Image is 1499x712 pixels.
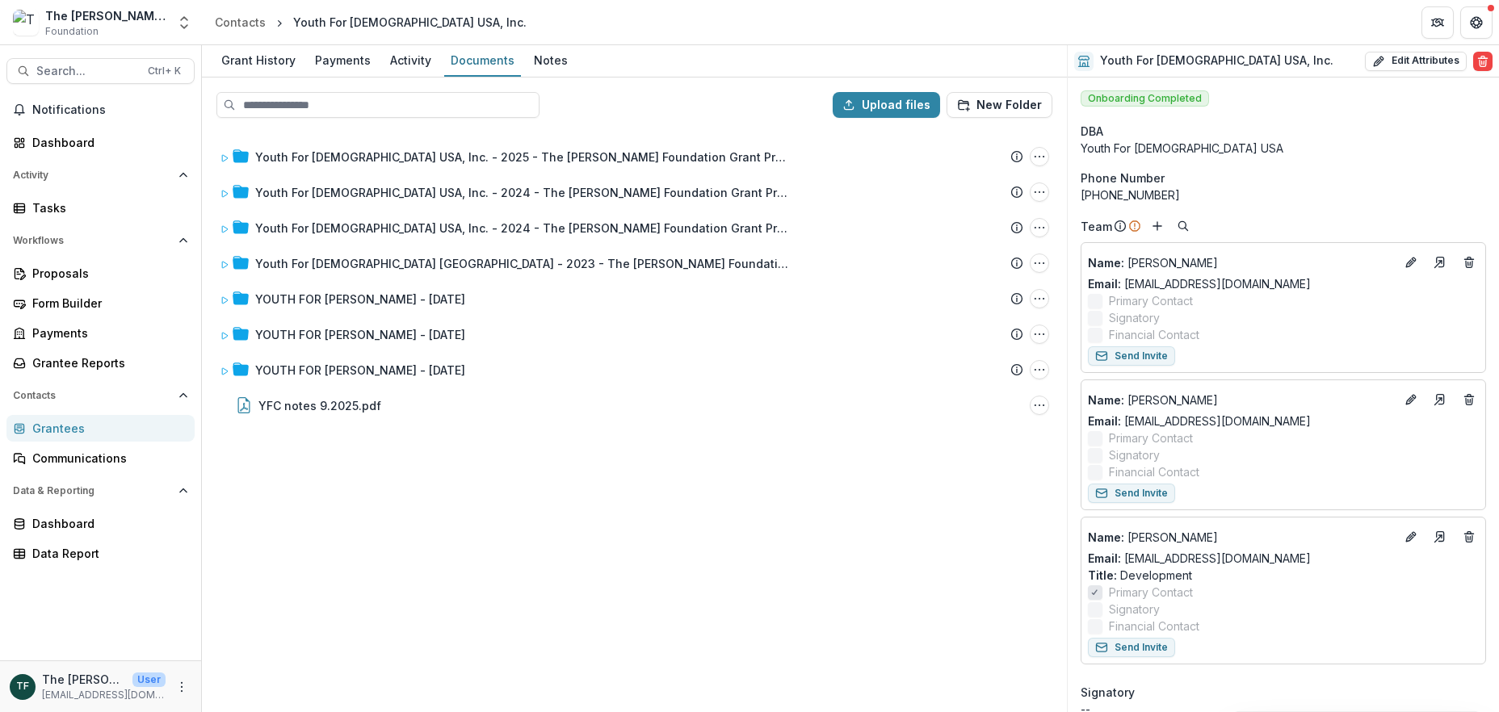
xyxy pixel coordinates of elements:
img: The Bolick Foundation [13,10,39,36]
button: YFC notes 9.2025.pdf Options [1030,396,1049,415]
span: Contacts [13,390,172,401]
button: Add [1148,216,1167,236]
div: Form Builder [32,295,182,312]
p: User [132,672,166,687]
span: Financial Contact [1109,463,1199,480]
a: Form Builder [6,290,195,316]
div: Data Report [32,545,182,562]
div: Youth For [DEMOGRAPHIC_DATA] USA, Inc. - 2024 - The [PERSON_NAME] Foundation Grant Proposal Appli... [255,184,788,201]
button: Send Invite [1088,346,1175,366]
button: Edit Attributes [1365,52,1467,71]
a: Proposals [6,260,195,287]
button: Send Invite [1088,638,1175,657]
div: Grantees [32,420,182,437]
span: Financial Contact [1109,618,1199,635]
div: Contacts [215,14,266,31]
div: Payments [32,325,182,341]
div: Communications [32,450,182,467]
button: Youth For Christ USA, Inc. - 2024 - The Bolick Foundation Grant Proposal Application Options [1030,182,1049,202]
button: Edit [1401,390,1421,409]
span: Email: [1088,277,1121,291]
button: Deletes [1459,390,1479,409]
h2: Youth For [DEMOGRAPHIC_DATA] USA, Inc. [1100,54,1333,68]
button: Edit [1401,253,1421,272]
a: Payments [309,45,377,77]
button: Deletes [1459,253,1479,272]
a: Go to contact [1427,387,1453,413]
a: Notes [527,45,574,77]
div: The Bolick Foundation [16,681,29,692]
a: Grant History [215,45,302,77]
button: Search... [6,58,195,84]
div: Activity [384,48,438,72]
div: YFC notes 9.2025.pdf [258,397,381,414]
a: Email: [EMAIL_ADDRESS][DOMAIN_NAME] [1088,275,1311,292]
a: Tasks [6,195,195,221]
span: Financial Contact [1109,326,1199,343]
button: YOUTH FOR CHRIST - Grant - 07/01/2020 Options [1030,360,1049,379]
div: YOUTH FOR [PERSON_NAME] - [DATE]YOUTH FOR CHRIST - Grant - 07/01/2020 Options [213,354,1056,386]
a: Dashboard [6,129,195,156]
a: Activity [384,45,438,77]
a: Dashboard [6,510,195,537]
div: Youth For [DEMOGRAPHIC_DATA] USA, Inc. - 2025 - The [PERSON_NAME] Foundation Grant Proposal Appli... [255,149,788,165]
span: Primary Contact [1109,584,1193,601]
span: Search... [36,65,138,78]
a: Email: [EMAIL_ADDRESS][DOMAIN_NAME] [1088,550,1311,567]
div: [PHONE_NUMBER] [1081,186,1486,203]
div: YOUTH FOR [PERSON_NAME] - [DATE] [255,362,465,379]
button: Search [1174,216,1193,236]
a: Data Report [6,540,195,567]
div: Youth For [DEMOGRAPHIC_DATA] USA [1081,140,1486,157]
div: Grant History [215,48,302,72]
div: Proposals [32,265,182,282]
button: YOUTH FOR CHRIST - Grant - 07/01/2021 Options [1030,325,1049,344]
button: Upload files [833,92,940,118]
div: Dashboard [32,134,182,151]
span: Data & Reporting [13,485,172,496]
div: Youth For [DEMOGRAPHIC_DATA] USA, Inc. - 2024 - The [PERSON_NAME] Foundation Grant Proposal Appli... [213,176,1056,208]
p: [PERSON_NAME] [1088,529,1395,546]
button: New Folder [947,92,1052,118]
button: More [172,677,191,697]
div: Documents [444,48,521,72]
a: Payments [6,320,195,346]
p: [EMAIL_ADDRESS][DOMAIN_NAME] [42,688,166,702]
span: Primary Contact [1109,292,1193,309]
button: Delete [1473,52,1493,71]
a: Go to contact [1427,524,1453,550]
span: Signatory [1109,601,1160,618]
span: Signatory [1109,446,1160,463]
div: Youth For [DEMOGRAPHIC_DATA] [GEOGRAPHIC_DATA] - 2023 - The [PERSON_NAME] Foundation Grant Propos... [213,247,1056,279]
a: Grantee Reports [6,350,195,376]
span: Name : [1088,530,1124,544]
button: Youth For Christ USA - 2023 - The Bolick Foundation Grant Proposal Application Options [1030,253,1049,273]
div: Youth For [DEMOGRAPHIC_DATA] USA, Inc. - 2024 - The [PERSON_NAME] Foundation Grant Proposal Appli... [255,220,788,237]
button: Get Help [1460,6,1493,39]
a: Email: [EMAIL_ADDRESS][DOMAIN_NAME] [1088,413,1311,429]
a: Name: [PERSON_NAME] [1088,529,1395,546]
div: YOUTH FOR [PERSON_NAME] - [DATE] [255,326,465,343]
a: Go to contact [1427,249,1453,275]
div: Youth For [DEMOGRAPHIC_DATA] USA, Inc. - 2024 - The [PERSON_NAME] Foundation Grant Proposal Appli... [213,212,1056,244]
div: Dashboard [32,515,182,532]
span: Signatory [1109,309,1160,326]
span: Phone Number [1081,170,1165,186]
button: Open Contacts [6,383,195,408]
div: YOUTH FOR [PERSON_NAME] - [DATE]YOUTH FOR CHRIST - Grant - 07/01/2021 Options [213,318,1056,350]
button: Send Invite [1088,484,1175,503]
button: Open Data & Reporting [6,478,195,504]
button: YOUTH FOR CHRIST - Grant - 07/01/2022 Options [1030,289,1049,308]
nav: breadcrumb [208,10,533,34]
a: Name: [PERSON_NAME] [1088,392,1395,408]
span: Email: [1088,414,1121,428]
a: Grantees [6,415,195,442]
p: [PERSON_NAME] [1088,254,1395,271]
span: Signatory [1081,684,1135,701]
button: Partners [1421,6,1454,39]
span: Notifications [32,103,188,117]
span: Email: [1088,551,1121,565]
